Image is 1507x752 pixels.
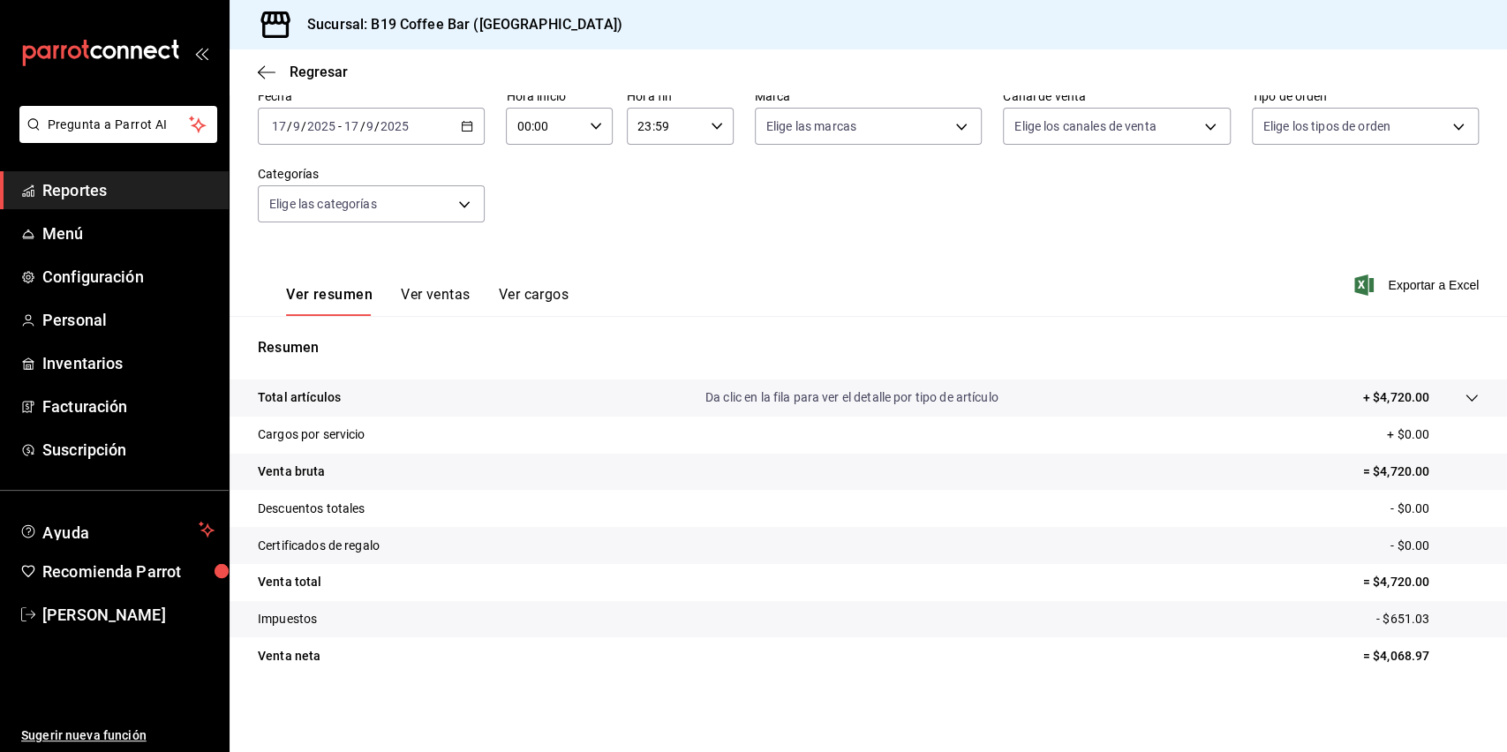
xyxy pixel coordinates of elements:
input: -- [343,119,359,133]
span: Recomienda Parrot [42,560,215,583]
button: Pregunta a Parrot AI [19,106,217,143]
span: Regresar [290,64,348,80]
button: open_drawer_menu [194,46,208,60]
span: Facturación [42,395,215,418]
p: - $0.00 [1390,500,1479,518]
a: Pregunta a Parrot AI [12,128,217,147]
p: Impuestos [258,610,317,628]
input: -- [365,119,374,133]
span: Ayuda [42,519,192,540]
label: Categorías [258,168,485,180]
p: Total artículos [258,388,341,407]
label: Hora inicio [506,90,613,102]
button: Exportar a Excel [1358,274,1479,296]
label: Tipo de orden [1252,90,1479,102]
span: / [359,119,365,133]
label: Hora fin [627,90,734,102]
p: Descuentos totales [258,500,365,518]
h3: Sucursal: B19 Coffee Bar ([GEOGRAPHIC_DATA]) [293,14,622,35]
span: Configuración [42,265,215,289]
span: Elige las marcas [766,117,856,135]
span: Pregunta a Parrot AI [48,116,190,134]
div: navigation tabs [286,286,569,316]
button: Regresar [258,64,348,80]
input: ---- [306,119,336,133]
p: Venta neta [258,647,320,666]
input: -- [271,119,287,133]
span: / [301,119,306,133]
p: Venta total [258,573,321,591]
p: Resumen [258,337,1479,358]
span: Menú [42,222,215,245]
button: Ver ventas [401,286,471,316]
label: Canal de venta [1003,90,1230,102]
span: / [374,119,380,133]
p: - $0.00 [1390,537,1479,555]
button: Ver resumen [286,286,373,316]
p: Da clic en la fila para ver el detalle por tipo de artículo [705,388,998,407]
p: Venta bruta [258,462,325,481]
span: - [338,119,342,133]
p: Certificados de regalo [258,537,380,555]
label: Marca [755,90,982,102]
span: Elige las categorías [269,195,377,213]
span: Personal [42,308,215,332]
span: Sugerir nueva función [21,726,215,745]
button: Ver cargos [499,286,569,316]
label: Fecha [258,90,485,102]
input: -- [292,119,301,133]
span: Inventarios [42,351,215,375]
input: ---- [380,119,410,133]
p: Cargos por servicio [258,425,365,444]
p: - $651.03 [1376,610,1479,628]
p: = $4,068.97 [1363,647,1479,666]
span: [PERSON_NAME] [42,603,215,627]
p: = $4,720.00 [1363,462,1479,481]
span: / [287,119,292,133]
p: + $4,720.00 [1363,388,1429,407]
span: Elige los tipos de orden [1263,117,1390,135]
p: + $0.00 [1387,425,1479,444]
span: Suscripción [42,438,215,462]
span: Reportes [42,178,215,202]
p: = $4,720.00 [1363,573,1479,591]
span: Elige los canales de venta [1014,117,1156,135]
